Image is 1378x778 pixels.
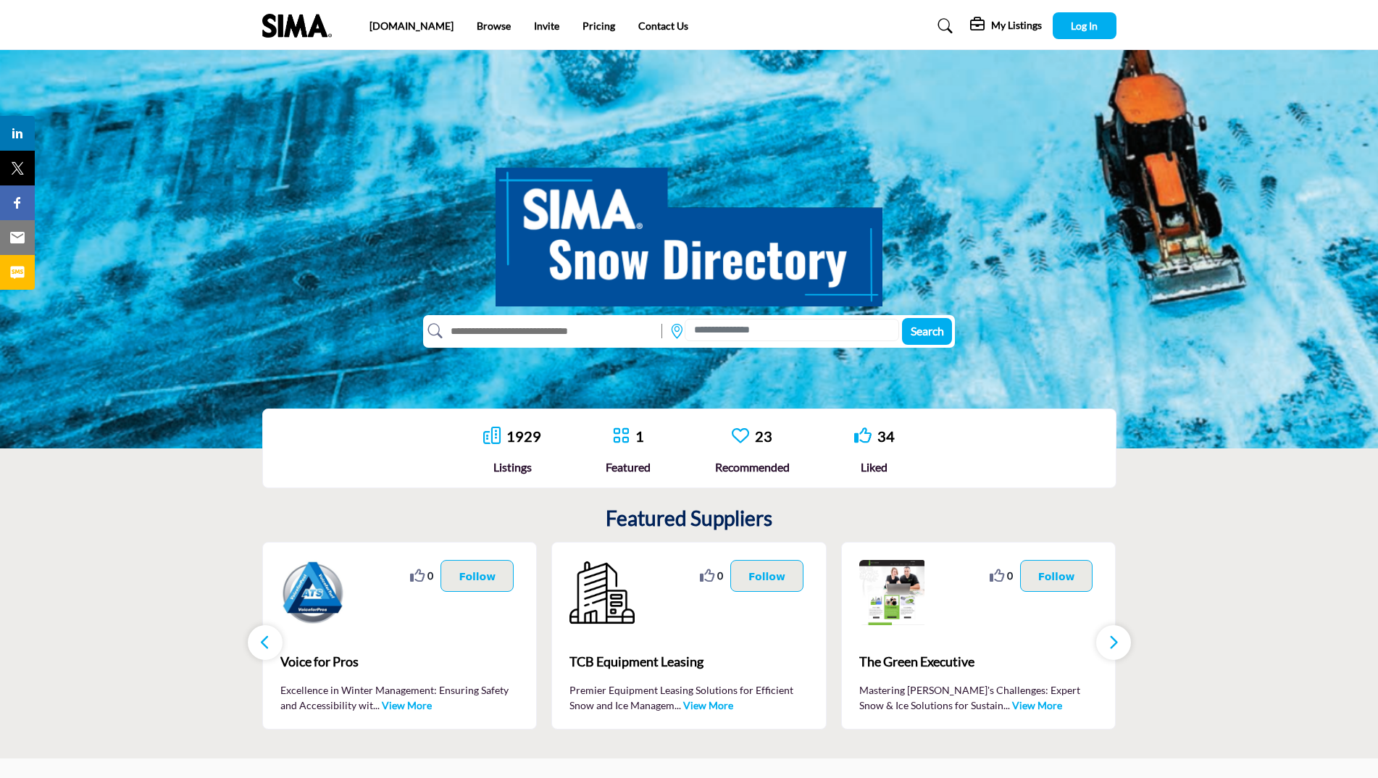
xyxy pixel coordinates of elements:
[280,652,519,672] span: Voice for Pros
[612,427,630,446] a: Go to Featured
[1071,20,1098,32] span: Log In
[748,568,785,584] p: Follow
[477,20,511,32] a: Browse
[569,652,809,672] span: TCB Equipment Leasing
[440,560,514,592] button: Follow
[262,14,339,38] img: Site Logo
[638,20,688,32] a: Contact Us
[854,459,895,476] div: Liked
[859,652,1098,672] span: The Green Executive
[859,560,924,625] img: The Green Executive
[606,459,651,476] div: Featured
[459,568,496,584] p: Follow
[970,17,1042,35] div: My Listings
[902,318,952,345] button: Search
[859,682,1098,711] p: Mastering [PERSON_NAME]'s Challenges: Expert Snow & Ice Solutions for Sustain
[730,560,803,592] button: Follow
[715,459,790,476] div: Recommended
[1020,560,1093,592] button: Follow
[859,643,1098,682] a: The Green Executive
[717,568,723,583] span: 0
[569,560,635,625] img: TCB Equipment Leasing
[280,643,519,682] a: Voice for Pros
[911,324,944,338] span: Search
[373,699,380,711] span: ...
[569,643,809,682] a: TCB Equipment Leasing
[854,427,872,444] i: Go to Liked
[991,19,1042,32] h5: My Listings
[280,682,519,711] p: Excellence in Winter Management: Ensuring Safety and Accessibility wit
[280,560,346,625] img: Voice for Pros
[483,459,541,476] div: Listings
[506,427,541,445] a: 1929
[606,506,772,531] h2: Featured Suppliers
[877,427,895,445] a: 34
[732,427,749,446] a: Go to Recommended
[427,568,433,583] span: 0
[1053,12,1116,39] button: Log In
[1038,568,1075,584] p: Follow
[582,20,615,32] a: Pricing
[658,320,666,342] img: Rectangle%203585.svg
[534,20,559,32] a: Invite
[382,699,432,711] a: View More
[369,20,454,32] a: [DOMAIN_NAME]
[635,427,644,445] a: 1
[569,682,809,711] p: Premier Equipment Leasing Solutions for Efficient Snow and Ice Managem
[1012,699,1062,711] a: View More
[924,14,962,38] a: Search
[683,699,733,711] a: View More
[1007,568,1013,583] span: 0
[1003,699,1010,711] span: ...
[755,427,772,445] a: 23
[675,699,681,711] span: ...
[496,151,882,306] img: SIMA Snow Directory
